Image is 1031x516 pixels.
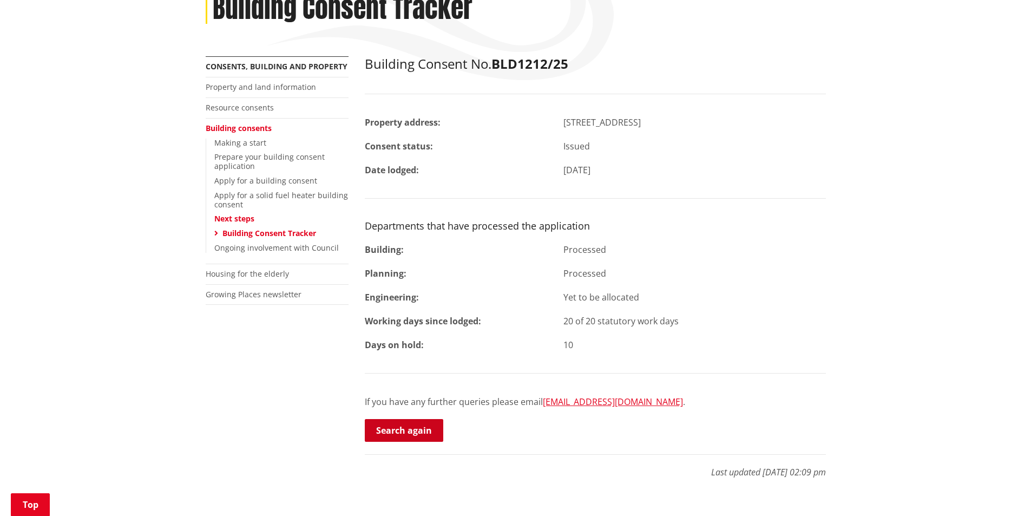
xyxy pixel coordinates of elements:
[214,152,325,171] a: Prepare your building consent application
[365,339,424,351] strong: Days on hold:
[365,419,443,442] a: Search again
[214,138,266,148] a: Making a start
[365,140,433,152] strong: Consent status:
[365,220,826,232] h3: Departments that have processed the application
[214,243,339,253] a: Ongoing involvement with Council
[555,267,834,280] div: Processed
[555,116,834,129] div: [STREET_ADDRESS]
[365,267,406,279] strong: Planning:
[491,55,568,73] strong: BLD1212/25
[365,454,826,479] p: Last updated [DATE] 02:09 pm
[555,140,834,153] div: Issued
[365,291,419,303] strong: Engineering:
[365,315,481,327] strong: Working days since lodged:
[543,396,683,408] a: [EMAIL_ADDRESS][DOMAIN_NAME]
[555,338,834,351] div: 10
[981,471,1020,510] iframe: Messenger Launcher
[206,102,274,113] a: Resource consents
[214,175,317,186] a: Apply for a building consent
[365,56,826,72] h2: Building Consent No.
[206,289,301,299] a: Growing Places newsletter
[214,213,254,224] a: Next steps
[365,244,404,256] strong: Building:
[206,269,289,279] a: Housing for the elderly
[555,291,834,304] div: Yet to be allocated
[365,395,826,408] p: If you have any further queries please email .
[555,164,834,177] div: [DATE]
[214,190,348,210] a: Apply for a solid fuel heater building consent​
[222,228,316,238] a: Building Consent Tracker
[555,243,834,256] div: Processed
[206,82,316,92] a: Property and land information
[365,164,419,176] strong: Date lodged:
[555,315,834,328] div: 20 of 20 statutory work days
[365,116,441,128] strong: Property address:
[206,123,272,133] a: Building consents
[11,493,50,516] a: Top
[206,61,347,71] a: Consents, building and property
